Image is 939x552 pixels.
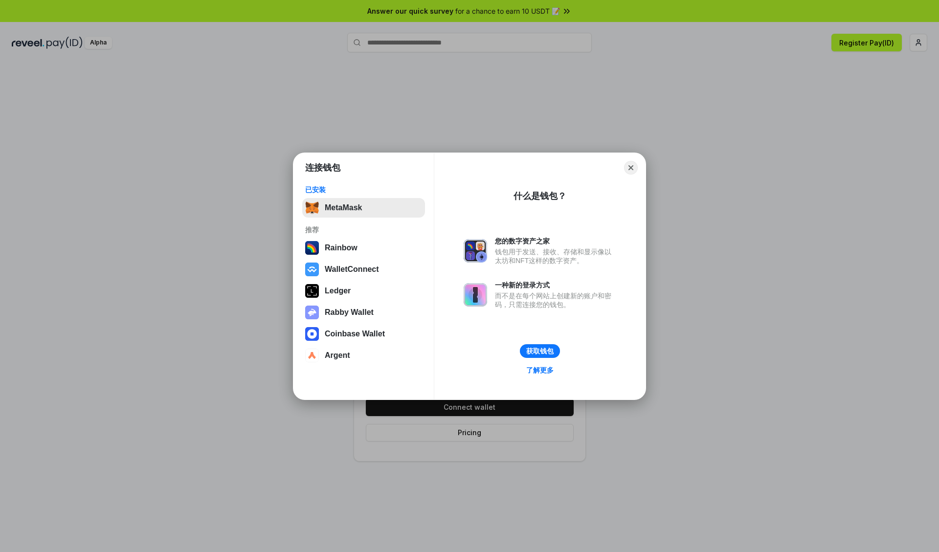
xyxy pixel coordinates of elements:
[520,344,560,358] button: 获取钱包
[305,162,340,174] h1: 连接钱包
[325,203,362,212] div: MetaMask
[305,225,422,234] div: 推荐
[305,306,319,319] img: svg+xml,%3Csvg%20xmlns%3D%22http%3A%2F%2Fwww.w3.org%2F2000%2Fsvg%22%20fill%3D%22none%22%20viewBox...
[495,281,616,289] div: 一种新的登录方式
[520,364,559,376] a: 了解更多
[302,303,425,322] button: Rabby Wallet
[305,241,319,255] img: svg+xml,%3Csvg%20width%3D%22120%22%20height%3D%22120%22%20viewBox%3D%220%200%20120%20120%22%20fil...
[305,201,319,215] img: svg+xml,%3Csvg%20fill%3D%22none%22%20height%3D%2233%22%20viewBox%3D%220%200%2035%2033%22%20width%...
[305,263,319,276] img: svg+xml,%3Csvg%20width%3D%2228%22%20height%3D%2228%22%20viewBox%3D%220%200%2028%2028%22%20fill%3D...
[464,239,487,263] img: svg+xml,%3Csvg%20xmlns%3D%22http%3A%2F%2Fwww.w3.org%2F2000%2Fsvg%22%20fill%3D%22none%22%20viewBox...
[624,161,638,175] button: Close
[302,260,425,279] button: WalletConnect
[305,349,319,362] img: svg+xml,%3Csvg%20width%3D%2228%22%20height%3D%2228%22%20viewBox%3D%220%200%2028%2028%22%20fill%3D...
[514,190,566,202] div: 什么是钱包？
[526,347,554,355] div: 获取钱包
[325,330,385,338] div: Coinbase Wallet
[495,291,616,309] div: 而不是在每个网站上创建新的账户和密码，只需连接您的钱包。
[302,281,425,301] button: Ledger
[325,243,358,252] div: Rainbow
[302,238,425,258] button: Rainbow
[302,324,425,344] button: Coinbase Wallet
[305,185,422,194] div: 已安装
[325,287,351,295] div: Ledger
[302,346,425,365] button: Argent
[495,247,616,265] div: 钱包用于发送、接收、存储和显示像以太坊和NFT这样的数字资产。
[305,284,319,298] img: svg+xml,%3Csvg%20xmlns%3D%22http%3A%2F%2Fwww.w3.org%2F2000%2Fsvg%22%20width%3D%2228%22%20height%3...
[495,237,616,245] div: 您的数字资产之家
[526,366,554,375] div: 了解更多
[302,198,425,218] button: MetaMask
[464,283,487,307] img: svg+xml,%3Csvg%20xmlns%3D%22http%3A%2F%2Fwww.w3.org%2F2000%2Fsvg%22%20fill%3D%22none%22%20viewBox...
[305,327,319,341] img: svg+xml,%3Csvg%20width%3D%2228%22%20height%3D%2228%22%20viewBox%3D%220%200%2028%2028%22%20fill%3D...
[325,265,379,274] div: WalletConnect
[325,351,350,360] div: Argent
[325,308,374,317] div: Rabby Wallet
